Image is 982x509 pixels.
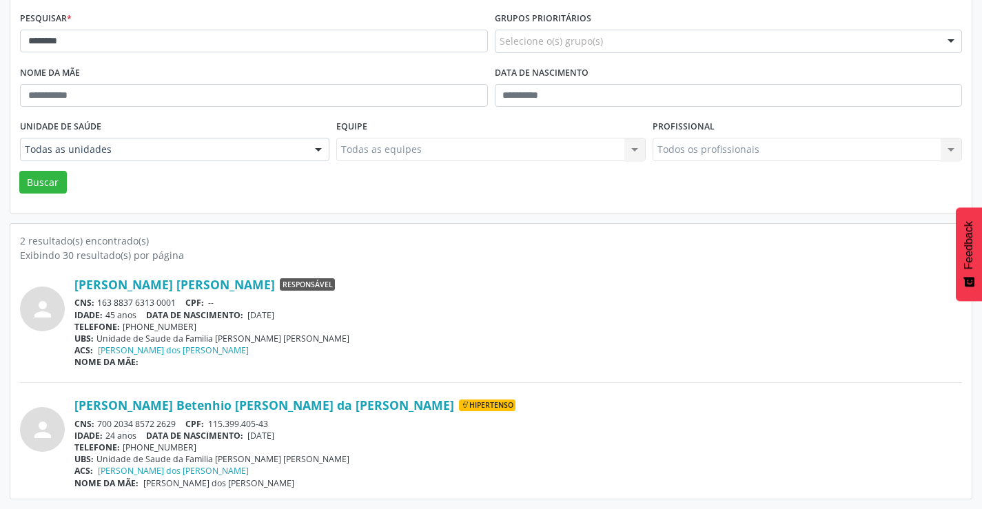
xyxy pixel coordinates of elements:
span: CNS: [74,297,94,309]
label: Pesquisar [20,8,72,30]
span: Responsável [280,278,335,291]
div: Unidade de Saude da Familia [PERSON_NAME] [PERSON_NAME] [74,453,962,465]
span: Feedback [963,221,975,269]
span: DATA DE NASCIMENTO: [146,430,243,442]
label: Unidade de saúde [20,116,101,138]
span: ACS: [74,344,93,356]
span: [DATE] [247,430,274,442]
button: Buscar [19,171,67,194]
label: Nome da mãe [20,63,80,84]
span: IDADE: [74,430,103,442]
span: CPF: [185,297,204,309]
label: Grupos prioritários [495,8,591,30]
div: 700 2034 8572 2629 [74,418,962,430]
div: 163 8837 6313 0001 [74,297,962,309]
span: NOME DA MÃE: [74,356,139,368]
span: DATA DE NASCIMENTO: [146,309,243,321]
span: TELEFONE: [74,442,120,453]
a: [PERSON_NAME] Betenhio [PERSON_NAME] da [PERSON_NAME] [74,397,454,413]
span: Selecione o(s) grupo(s) [500,34,603,48]
button: Feedback - Mostrar pesquisa [956,207,982,301]
span: Todas as unidades [25,143,301,156]
span: 115.399.405-43 [208,418,268,430]
i: person [30,417,55,442]
label: Data de nascimento [495,63,589,84]
span: CPF: [185,418,204,430]
a: [PERSON_NAME] dos [PERSON_NAME] [98,465,249,477]
div: [PHONE_NUMBER] [74,442,962,453]
div: 45 anos [74,309,962,321]
div: Exibindo 30 resultado(s) por página [20,248,962,262]
span: [PERSON_NAME] dos [PERSON_NAME] [143,477,294,489]
label: Equipe [336,116,367,138]
span: TELEFONE: [74,321,120,333]
span: NOME DA MÃE: [74,477,139,489]
span: [DATE] [247,309,274,321]
span: -- [208,297,214,309]
span: UBS: [74,453,94,465]
span: IDADE: [74,309,103,321]
i: person [30,297,55,322]
div: 2 resultado(s) encontrado(s) [20,233,962,248]
label: Profissional [653,116,715,138]
a: [PERSON_NAME] dos [PERSON_NAME] [98,344,249,356]
span: UBS: [74,333,94,344]
span: Hipertenso [459,399,515,412]
div: 24 anos [74,430,962,442]
a: [PERSON_NAME] [PERSON_NAME] [74,277,275,292]
div: [PHONE_NUMBER] [74,321,962,333]
span: CNS: [74,418,94,430]
div: Unidade de Saude da Familia [PERSON_NAME] [PERSON_NAME] [74,333,962,344]
span: ACS: [74,465,93,477]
